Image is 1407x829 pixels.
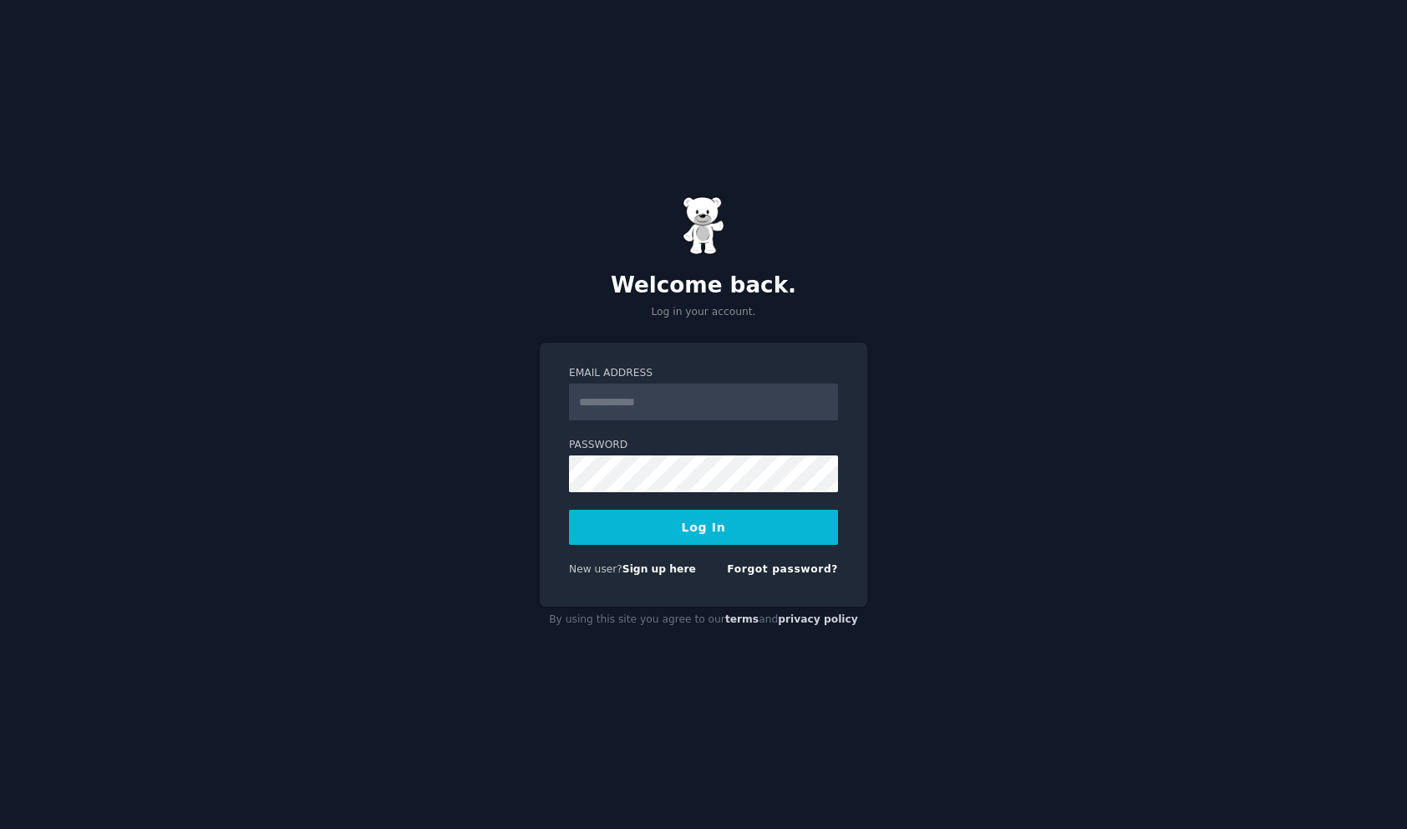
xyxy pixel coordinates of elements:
div: By using this site you agree to our and [540,607,867,633]
a: Sign up here [622,563,696,575]
span: New user? [569,563,622,575]
a: privacy policy [778,613,858,625]
label: Email Address [569,366,838,381]
label: Password [569,438,838,453]
h2: Welcome back. [540,272,867,299]
a: terms [725,613,759,625]
a: Forgot password? [727,563,838,575]
img: Gummy Bear [683,196,724,255]
p: Log in your account. [540,305,867,320]
button: Log In [569,510,838,545]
